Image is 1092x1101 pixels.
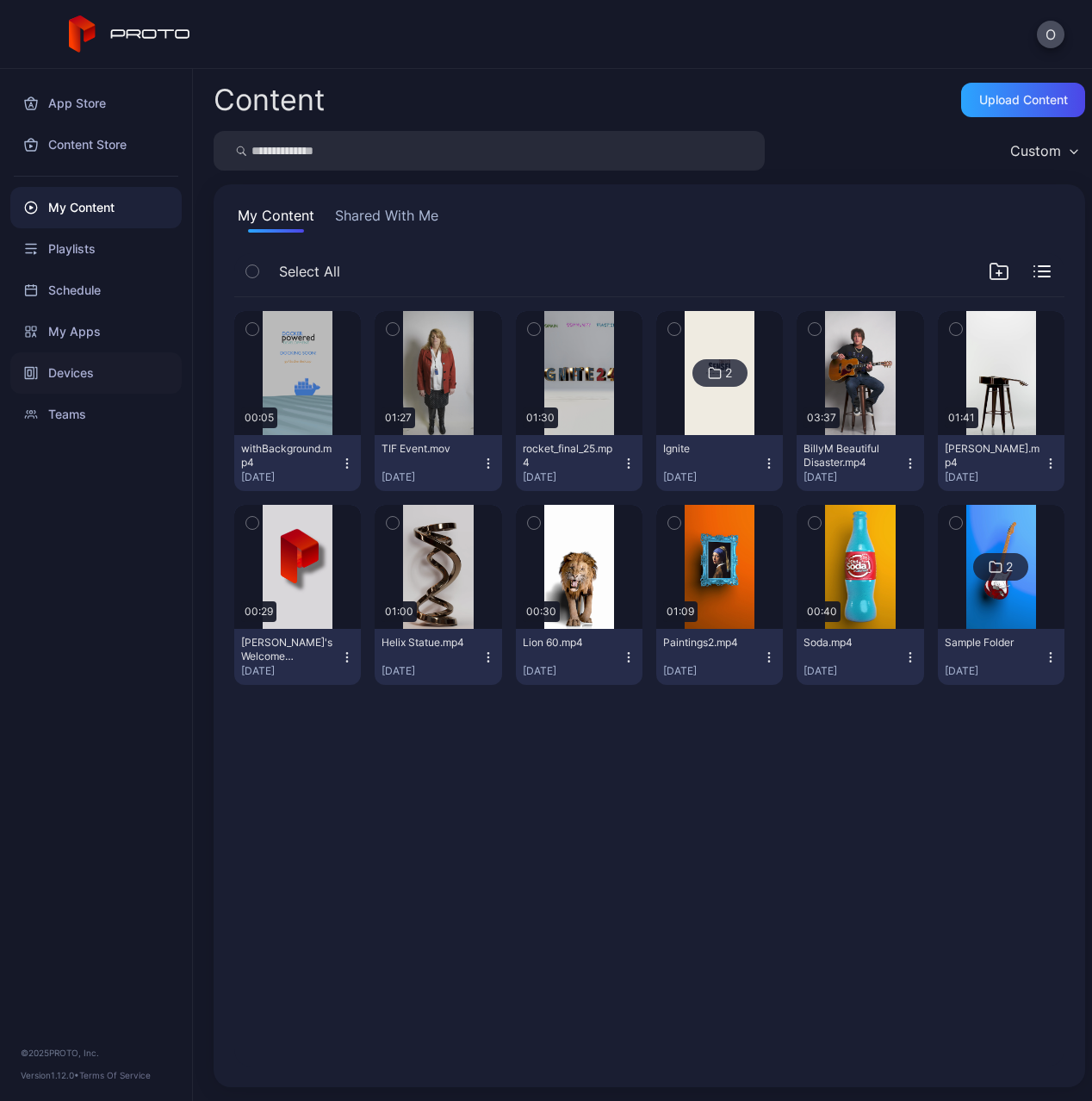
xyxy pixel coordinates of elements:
button: Custom [1002,131,1085,171]
div: [DATE] [523,470,622,484]
button: My Content [234,205,318,233]
div: Ignite [663,442,758,456]
button: Lion 60.mp4[DATE] [516,629,642,685]
button: Shared With Me [332,205,442,233]
div: [DATE] [803,470,903,484]
button: Paintings2.mp4[DATE] [656,629,783,685]
span: Version 1.12.0 • [21,1070,79,1080]
div: [DATE] [803,664,903,678]
button: TIF Event.mov[DATE] [375,435,501,491]
div: Sample Folder [945,636,1039,650]
div: Custom [1010,142,1061,159]
button: O [1037,21,1064,48]
div: TIF Event.mov [382,442,476,456]
a: App Store [10,83,182,124]
a: My Apps [10,311,182,352]
a: Schedule [10,270,182,311]
button: Sample Folder[DATE] [938,629,1064,685]
div: [DATE] [663,470,762,484]
div: BillyM Beautiful Disaster.mp4 [803,442,898,470]
div: [DATE] [382,470,481,484]
div: Helix Statue.mp4 [382,636,476,650]
div: BillyM Silhouette.mp4 [945,442,1039,470]
div: [DATE] [945,470,1044,484]
button: [PERSON_NAME].mp4[DATE] [938,435,1064,491]
div: Paintings2.mp4 [663,636,758,650]
button: Ignite[DATE] [656,435,783,491]
a: Playlists [10,228,182,270]
div: [DATE] [523,664,622,678]
button: BillyM Beautiful Disaster.mp4[DATE] [797,435,923,491]
button: Soda.mp4[DATE] [797,629,923,685]
a: Terms Of Service [79,1070,151,1080]
div: [DATE] [663,664,762,678]
div: 2 [725,365,732,381]
button: Upload Content [961,83,1085,117]
div: David's Welcome Video.mp4 [241,636,336,663]
a: Teams [10,394,182,435]
button: Helix Statue.mp4[DATE] [375,629,501,685]
button: [PERSON_NAME]'s Welcome Video.mp4[DATE] [234,629,361,685]
div: [DATE] [241,664,340,678]
div: Upload Content [979,93,1068,107]
div: Content [214,85,325,115]
div: rocket_final_25.mp4 [523,442,617,470]
div: Soda.mp4 [803,636,898,650]
span: Select All [279,261,340,282]
div: Lion 60.mp4 [523,636,617,650]
div: © 2025 PROTO, Inc. [21,1046,171,1060]
button: rocket_final_25.mp4[DATE] [516,435,642,491]
div: [DATE] [382,664,481,678]
div: withBackground.mp4 [241,442,336,470]
div: [DATE] [241,470,340,484]
a: Content Store [10,124,182,165]
button: withBackground.mp4[DATE] [234,435,361,491]
a: Devices [10,352,182,394]
div: [DATE] [945,664,1044,678]
div: 2 [1006,559,1013,575]
a: My Content [10,187,182,228]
